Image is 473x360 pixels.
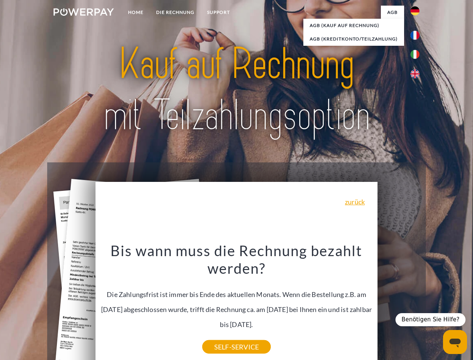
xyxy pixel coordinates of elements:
[410,69,419,78] img: en
[122,6,150,19] a: Home
[410,31,419,40] img: fr
[395,313,466,326] div: Benötigen Sie Hilfe?
[410,6,419,15] img: de
[54,8,114,16] img: logo-powerpay-white.svg
[303,19,404,32] a: AGB (Kauf auf Rechnung)
[72,36,401,144] img: title-powerpay_de.svg
[100,241,373,347] div: Die Zahlungsfrist ist immer bis Ende des aktuellen Monats. Wenn die Bestellung z.B. am [DATE] abg...
[345,198,365,205] a: zurück
[150,6,201,19] a: DIE RECHNUNG
[303,32,404,46] a: AGB (Kreditkonto/Teilzahlung)
[202,340,271,354] a: SELF-SERVICE
[100,241,373,277] h3: Bis wann muss die Rechnung bezahlt werden?
[381,6,404,19] a: agb
[410,50,419,59] img: it
[443,330,467,354] iframe: Schaltfläche zum Öffnen des Messaging-Fensters; Konversation läuft
[201,6,236,19] a: SUPPORT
